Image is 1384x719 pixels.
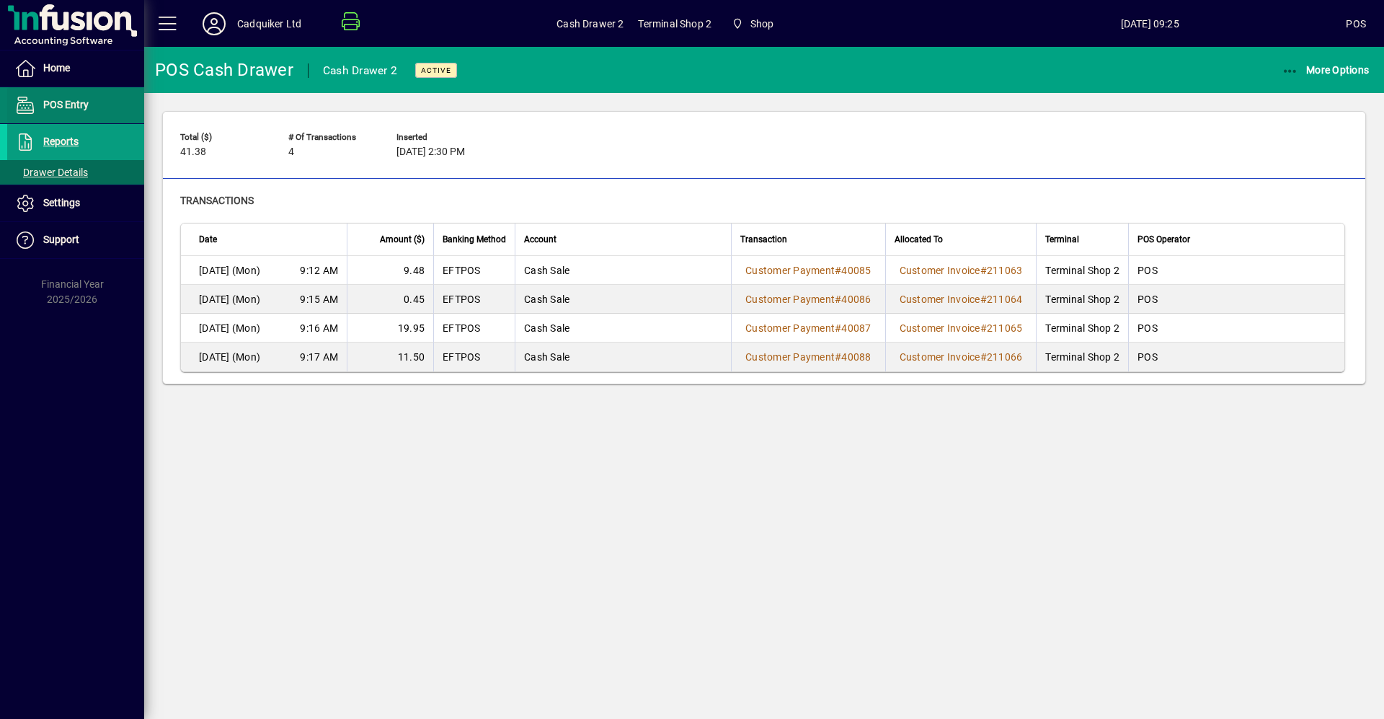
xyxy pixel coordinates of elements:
td: Cash Sale [515,256,731,285]
span: POS Entry [43,99,89,110]
td: POS [1128,343,1344,371]
a: Settings [7,185,144,221]
span: Customer Payment [745,351,835,363]
a: POS Entry [7,87,144,123]
span: Shop [750,12,774,35]
a: Customer Payment#40088 [740,349,877,365]
span: Total ($) [180,133,267,142]
span: Customer Invoice [900,322,980,334]
div: Cadquiker Ltd [237,12,301,35]
span: Terminal [1045,231,1079,247]
td: 0.45 [347,285,433,314]
td: 19.95 [347,314,433,343]
span: POS Operator [1137,231,1190,247]
td: Cash Sale [515,343,731,371]
span: Customer Payment [745,265,835,276]
a: Customer Payment#40086 [740,291,877,307]
div: POS [1346,12,1366,35]
a: Support [7,222,144,258]
td: POS [1128,285,1344,314]
span: # [980,294,987,305]
span: 40088 [841,351,871,363]
td: Terminal Shop 2 [1036,256,1128,285]
span: Inserted [396,133,483,142]
span: # [835,294,841,305]
span: Transaction [740,231,787,247]
span: 211063 [987,265,1023,276]
span: # [835,265,841,276]
td: EFTPOS [433,343,515,371]
td: 9.48 [347,256,433,285]
a: Customer Payment#40085 [740,263,877,278]
span: Customer Invoice [900,351,980,363]
td: Cash Sale [515,285,731,314]
span: Cash Drawer 2 [556,12,624,35]
span: Customer Invoice [900,265,980,276]
span: Customer Payment [745,294,835,305]
span: Support [43,234,79,245]
span: Customer Invoice [900,294,980,305]
span: 40087 [841,322,871,334]
span: Allocated To [895,231,943,247]
span: [DATE] (Mon) [199,321,260,335]
td: 11.50 [347,343,433,371]
td: EFTPOS [433,256,515,285]
td: Cash Sale [515,314,731,343]
div: Cash Drawer 2 [323,59,397,82]
span: 211065 [987,322,1023,334]
span: Home [43,62,70,74]
td: POS [1128,256,1344,285]
span: Transactions [180,195,254,206]
span: Banking Method [443,231,506,247]
span: Drawer Details [14,167,88,178]
span: 211066 [987,351,1023,363]
span: # [980,351,987,363]
span: Reports [43,136,79,147]
span: [DATE] 2:30 PM [396,146,465,158]
span: # [835,322,841,334]
button: Profile [191,11,237,37]
a: Drawer Details [7,160,144,185]
span: # [980,322,987,334]
span: Amount ($) [380,231,425,247]
span: # [835,351,841,363]
div: POS Cash Drawer [155,58,293,81]
span: 211064 [987,294,1023,305]
td: EFTPOS [433,285,515,314]
span: 9:16 AM [300,321,338,335]
span: [DATE] 09:25 [954,12,1346,35]
a: Customer Invoice#211064 [895,291,1028,307]
span: Active [421,66,451,75]
a: Home [7,50,144,87]
button: More Options [1278,57,1373,83]
span: 4 [288,146,294,158]
span: # of Transactions [288,133,375,142]
span: [DATE] (Mon) [199,292,260,306]
span: [DATE] (Mon) [199,350,260,364]
span: [DATE] (Mon) [199,263,260,278]
span: 41.38 [180,146,206,158]
a: Customer Invoice#211065 [895,320,1028,336]
span: 40086 [841,294,871,305]
span: Account [524,231,556,247]
a: Customer Payment#40087 [740,320,877,336]
span: 9:12 AM [300,263,338,278]
span: Date [199,231,217,247]
td: Terminal Shop 2 [1036,343,1128,371]
a: Customer Invoice#211066 [895,349,1028,365]
td: POS [1128,314,1344,343]
span: Settings [43,197,80,208]
span: 40085 [841,265,871,276]
span: 9:17 AM [300,350,338,364]
span: Shop [726,11,779,37]
a: Customer Invoice#211063 [895,263,1028,278]
span: More Options [1282,64,1370,76]
td: Terminal Shop 2 [1036,314,1128,343]
span: 9:15 AM [300,292,338,306]
span: Terminal Shop 2 [638,12,711,35]
span: # [980,265,987,276]
td: Terminal Shop 2 [1036,285,1128,314]
span: Customer Payment [745,322,835,334]
td: EFTPOS [433,314,515,343]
